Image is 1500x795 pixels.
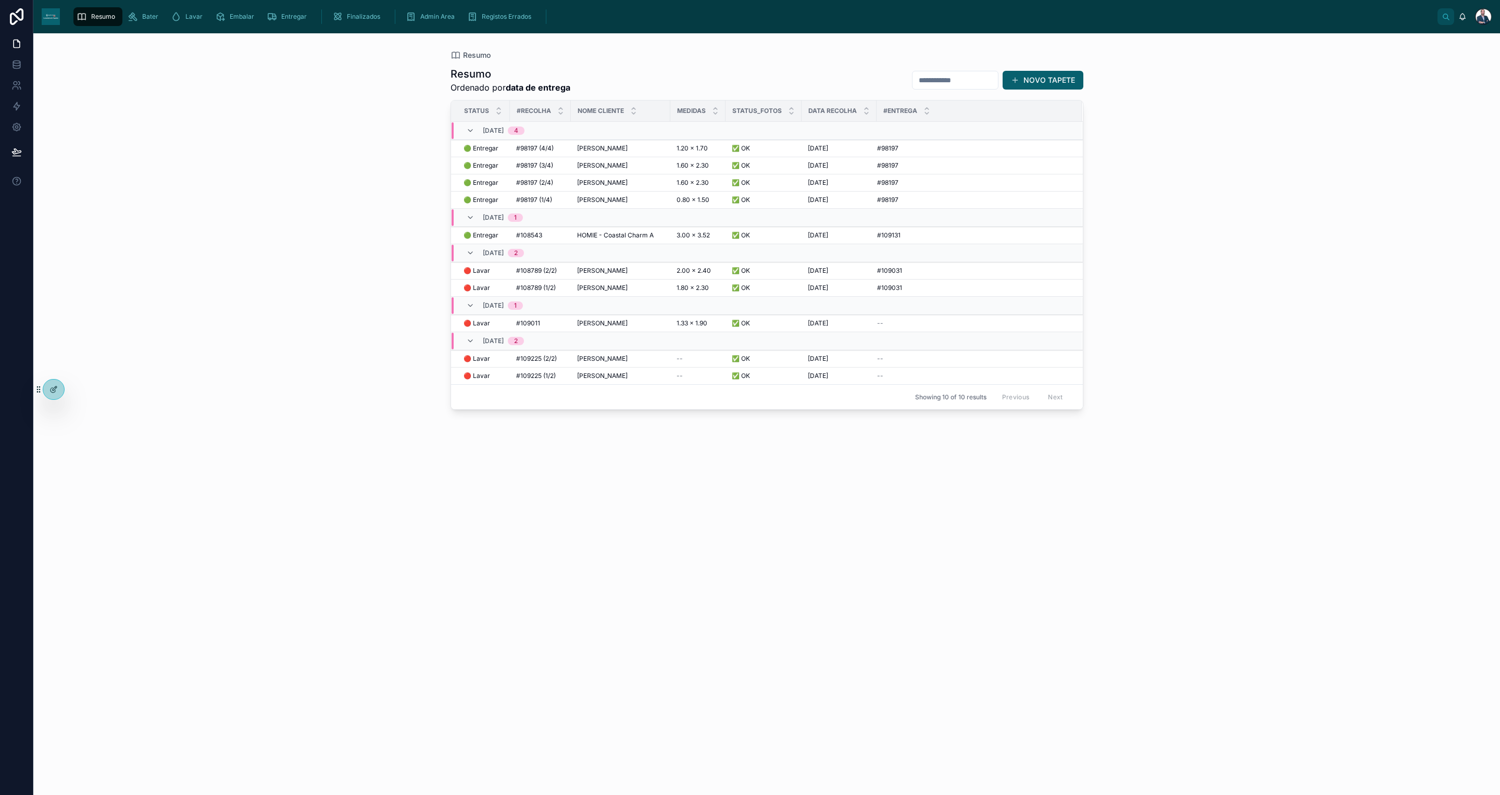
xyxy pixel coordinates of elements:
span: #108789 (1/2) [516,284,556,292]
a: [DATE] [808,231,870,239]
span: [PERSON_NAME] [577,355,628,363]
a: Registos Errados [464,7,539,26]
span: [DATE] [483,337,504,345]
span: [PERSON_NAME] [577,179,628,187]
a: #98197 (2/4) [516,179,565,187]
span: Lavar [185,12,203,21]
div: 4 [514,127,518,135]
a: 🔴 Lavar [464,267,504,275]
span: #Entrega [883,107,917,115]
span: Resumo [463,50,491,60]
a: [DATE] [808,161,870,170]
a: Lavar [168,7,210,26]
span: [PERSON_NAME] [577,372,628,380]
span: Status_Fotos [732,107,782,115]
span: [PERSON_NAME] [577,161,628,170]
span: 2.00 x 2.40 [677,267,711,275]
a: [PERSON_NAME] [577,372,664,380]
a: #98197 (4/4) [516,144,565,153]
a: Resumo [73,7,122,26]
a: -- [877,319,1069,327]
span: Resumo [91,12,115,21]
span: [DATE] [808,319,828,327]
span: #98197 [877,196,898,204]
span: [DATE] [808,372,828,380]
span: 🟢 Entregar [464,144,498,153]
span: [DATE] [808,231,828,239]
span: Entregar [281,12,307,21]
div: 2 [514,249,518,257]
span: [DATE] [483,249,504,257]
span: 1.33 x 1.90 [677,319,707,327]
a: Finalizados [329,7,387,26]
strong: data de entrega [506,82,570,93]
span: Admin Area [420,12,455,21]
span: #109031 [877,267,902,275]
div: 1 [514,301,517,310]
a: #109031 [877,267,1069,275]
a: 3.00 x 3.52 [677,231,719,239]
div: scrollable content [68,5,1437,28]
span: 1.60 x 2.30 [677,179,709,187]
span: Finalizados [347,12,380,21]
span: ✅ OK [732,144,750,153]
a: Entregar [264,7,314,26]
a: 🟢 Entregar [464,161,504,170]
a: 🟢 Entregar [464,196,504,204]
span: ✅ OK [732,161,750,170]
span: 🔴 Lavar [464,284,490,292]
a: Bater [124,7,166,26]
span: #98197 (4/4) [516,144,554,153]
a: 2.00 x 2.40 [677,267,719,275]
a: #108789 (2/2) [516,267,565,275]
a: ✅ OK [732,372,795,380]
span: #98197 (1/4) [516,196,552,204]
span: #98197 [877,144,898,153]
span: 🟢 Entregar [464,231,498,239]
a: [DATE] [808,355,870,363]
a: [PERSON_NAME] [577,179,664,187]
a: [DATE] [808,179,870,187]
a: [PERSON_NAME] [577,319,664,327]
span: Bater [142,12,158,21]
a: ✅ OK [732,355,795,363]
a: #98197 [877,179,1069,187]
a: [DATE] [808,144,870,153]
a: #109131 [877,231,1069,239]
a: [DATE] [808,372,870,380]
a: -- [677,355,719,363]
span: ✅ OK [732,196,750,204]
span: 1.20 x 1.70 [677,144,708,153]
span: Data Recolha [808,107,857,115]
span: [PERSON_NAME] [577,267,628,275]
a: #109225 (2/2) [516,355,565,363]
a: [PERSON_NAME] [577,161,664,170]
a: 🔴 Lavar [464,319,504,327]
a: Admin Area [403,7,462,26]
span: [PERSON_NAME] [577,196,628,204]
a: 0.80 x 1.50 [677,196,719,204]
a: #98197 (1/4) [516,196,565,204]
a: 🟢 Entregar [464,144,504,153]
button: NOVO TAPETE [1003,71,1083,90]
span: ✅ OK [732,355,750,363]
a: #109225 (1/2) [516,372,565,380]
a: [DATE] [808,196,870,204]
a: #108543 [516,231,565,239]
span: [DATE] [808,161,828,170]
span: Registos Errados [482,12,531,21]
span: 🔴 Lavar [464,319,490,327]
a: ✅ OK [732,196,795,204]
a: #109031 [877,284,1069,292]
span: #109225 (2/2) [516,355,557,363]
span: #109011 [516,319,540,327]
span: #108543 [516,231,542,239]
a: ✅ OK [732,284,795,292]
a: [PERSON_NAME] [577,355,664,363]
a: 1.60 x 2.30 [677,161,719,170]
span: 🔴 Lavar [464,267,490,275]
span: [DATE] [483,301,504,310]
span: #Recolha [517,107,551,115]
span: 🟢 Entregar [464,161,498,170]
